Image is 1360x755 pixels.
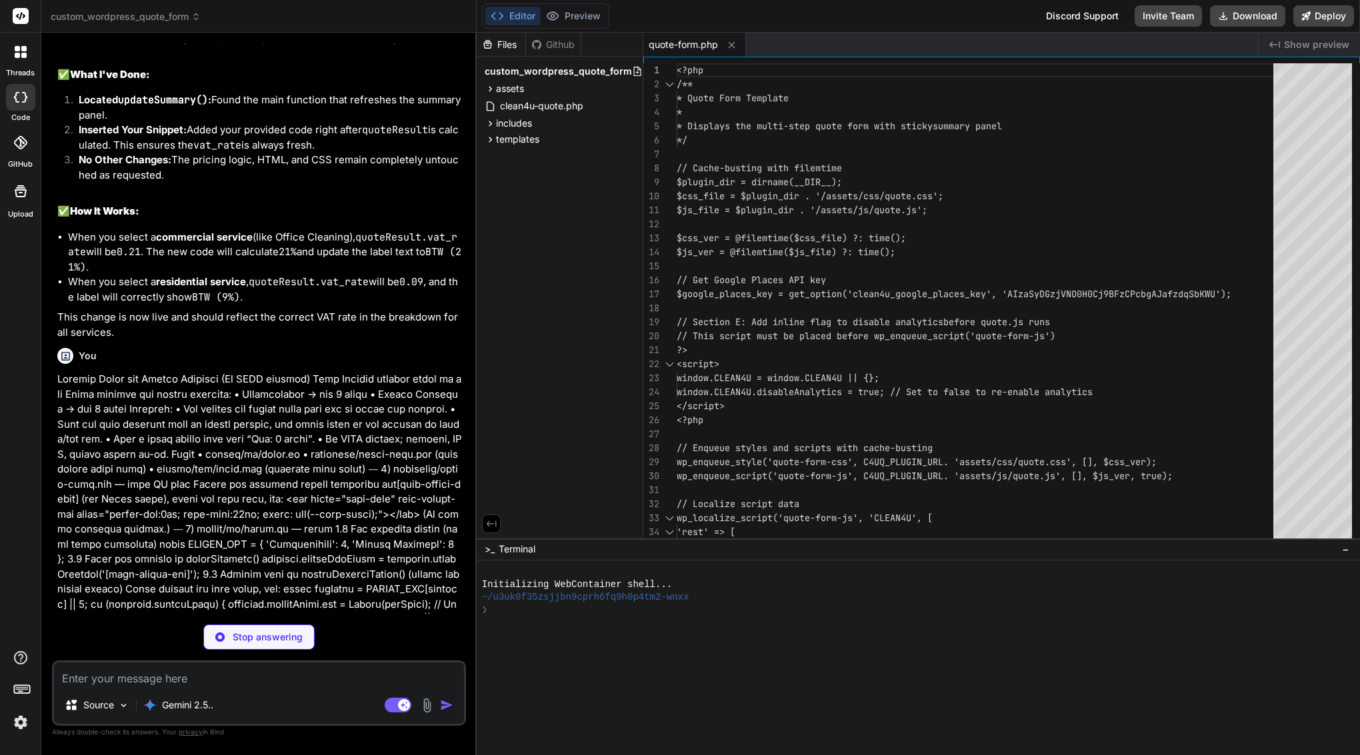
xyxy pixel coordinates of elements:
[643,343,659,357] div: 21
[677,330,943,342] span: // This script must be placed before wp_enqueue_sc
[362,123,428,137] code: quoteResult
[499,98,585,114] span: clean4u-quote.php
[1284,38,1349,51] span: Show preview
[643,413,659,427] div: 26
[661,77,678,91] div: Click to collapse the range.
[643,217,659,231] div: 12
[70,68,150,81] strong: What I've Done:
[485,542,495,556] span: >_
[643,483,659,497] div: 31
[8,159,33,170] label: GitHub
[677,204,927,216] span: $js_file = $plugin_dir . '/assets/js/quote.js';
[79,93,211,106] strong: Located :
[68,93,463,123] li: Found the main function that refreshes the summary panel.
[943,316,1050,328] span: before quote.js runs
[677,316,943,328] span: // Section E: Add inline flag to disable analytics
[499,542,535,556] span: Terminal
[1210,288,1231,300] span: U');
[643,469,659,483] div: 30
[68,123,463,153] li: Added your provided code right after is calculated. This ensures the is always fresh.
[117,245,141,259] code: 0.21
[57,67,463,83] h2: ✅
[485,65,632,78] span: custom_wordpress_quote_form
[643,189,659,203] div: 10
[9,711,32,734] img: settings
[643,301,659,315] div: 18
[643,427,659,441] div: 27
[118,700,129,711] img: Pick Models
[643,133,659,147] div: 6
[156,275,246,288] strong: residential service
[643,329,659,343] div: 20
[643,203,659,217] div: 11
[677,414,703,426] span: <?php
[79,123,187,136] strong: Inserted Your Snippet:
[643,161,659,175] div: 8
[192,291,240,304] code: BTW (9%)
[482,604,487,616] span: ❯
[933,386,1093,398] span: o false to re-enable analytics
[1293,5,1354,27] button: Deploy
[541,7,606,25] button: Preview
[52,726,466,738] p: Always double-check its answers. Your in Bind
[643,259,659,273] div: 15
[643,497,659,511] div: 32
[279,245,297,259] code: 21%
[419,698,435,713] img: attachment
[643,371,659,385] div: 23
[677,232,906,244] span: $css_ver = @filemtime($css_file) ?: time();
[943,288,1210,300] span: aces_key', 'AIzaSyDGzjVNO0H0Cj9BFzCPcbgAJafzdqSbKW
[440,698,453,712] img: icon
[643,119,659,133] div: 5
[399,275,423,289] code: 0.09
[643,511,659,525] div: 33
[643,441,659,455] div: 28
[677,470,943,482] span: wp_enqueue_script('quote-form-js', C4UQ_PLUGIN_URL
[677,120,933,132] span: * Displays the multi-step quote form with sticky
[943,330,1055,342] span: ript('quote-form-js')
[477,38,525,51] div: Files
[233,630,303,644] p: Stop answering
[643,273,659,287] div: 16
[943,470,1173,482] span: . 'assets/js/quote.js', [], $js_ver, true);
[1210,5,1285,27] button: Download
[677,274,826,286] span: // Get Google Places API key
[933,120,1002,132] span: summary panel
[677,162,842,174] span: // Cache-busting with filemtime
[649,38,718,51] span: quote-form.php
[677,358,719,370] span: <script>
[677,526,735,538] span: 'rest' => [
[57,310,463,340] p: This change is now live and should reflect the correct VAT rate in the breakdown for all services.
[482,578,672,591] span: Initializing WebContainer shell...
[643,455,659,469] div: 29
[68,245,461,274] code: BTW (21%)
[643,105,659,119] div: 4
[643,525,659,539] div: 34
[83,698,114,712] p: Source
[677,288,943,300] span: $google_places_key = get_option('clean4u_google_pl
[661,357,678,371] div: Click to collapse the range.
[677,344,687,356] span: ?>
[249,275,369,289] code: quoteResult.vat_rate
[677,386,933,398] span: window.CLEAN4U.disableAnalytics = true; // Set t
[68,153,463,183] li: The pricing logic, HTML, and CSS remain completely untouched as requested.
[643,91,659,105] div: 3
[677,372,879,384] span: window.CLEAN4U = window.CLEAN4U || {};
[482,591,689,604] span: ~/u3uk0f35zsjjbn9cprh6fq9h0p4tm2-wnxx
[661,511,678,525] div: Click to collapse the range.
[526,38,581,51] div: Github
[156,231,253,243] strong: commercial service
[1339,538,1352,560] button: −
[143,698,157,712] img: Gemini 2.5 Pro
[70,205,139,217] strong: How It Works:
[643,357,659,371] div: 22
[643,287,659,301] div: 17
[677,92,789,104] span: * Quote Form Template
[643,77,659,91] div: 2
[643,399,659,413] div: 25
[68,275,463,305] li: When you select a , will be , and the label will correctly show .
[179,728,203,736] span: privacy
[6,67,35,79] label: threads
[79,153,171,166] strong: No Other Changes:
[677,176,842,188] span: $plugin_dir = dirname(__DIR__);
